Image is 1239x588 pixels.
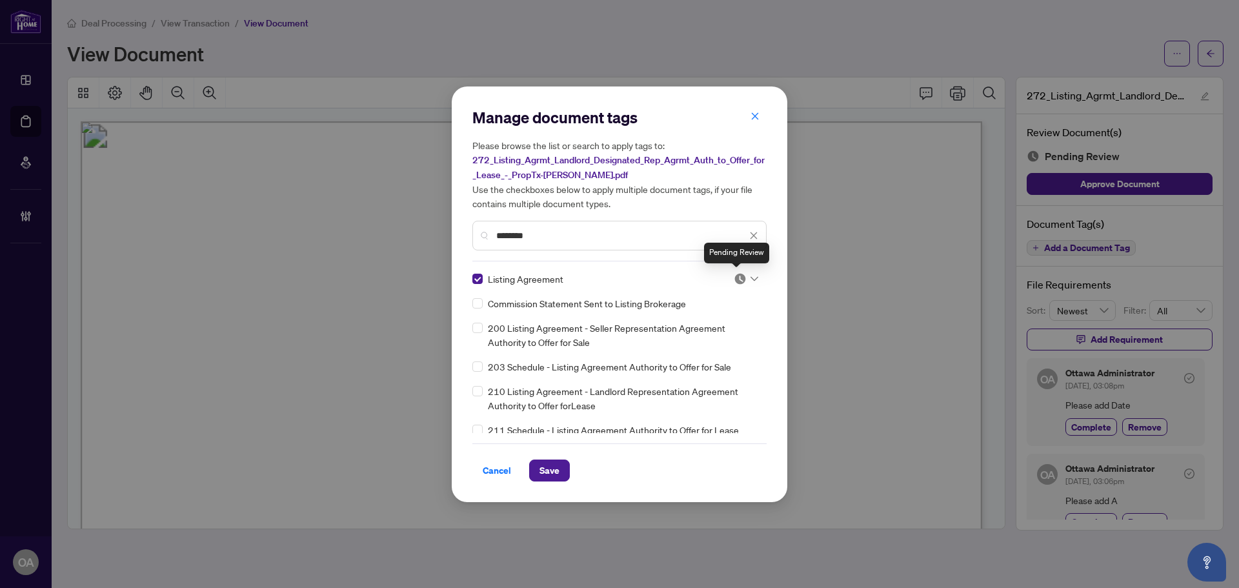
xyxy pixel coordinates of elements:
[539,460,559,481] span: Save
[750,112,760,121] span: close
[488,384,759,412] span: 210 Listing Agreement - Landlord Representation Agreement Authority to Offer forLease
[488,296,686,310] span: Commission Statement Sent to Listing Brokerage
[483,460,511,481] span: Cancel
[472,154,765,181] span: 272_Listing_Agrmt_Landlord_Designated_Rep_Agrmt_Auth_to_Offer_for_Lease_-_PropTx-[PERSON_NAME].pdf
[734,272,747,285] img: status
[1187,543,1226,582] button: Open asap
[472,107,767,128] h2: Manage document tags
[734,272,758,285] span: Pending Review
[488,321,759,349] span: 200 Listing Agreement - Seller Representation Agreement Authority to Offer for Sale
[488,272,563,286] span: Listing Agreement
[529,460,570,482] button: Save
[472,138,767,210] h5: Please browse the list or search to apply tags to: Use the checkboxes below to apply multiple doc...
[488,360,731,374] span: 203 Schedule - Listing Agreement Authority to Offer for Sale
[749,231,758,240] span: close
[488,423,739,437] span: 211 Schedule - Listing Agreement Authority to Offer for Lease
[472,460,521,482] button: Cancel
